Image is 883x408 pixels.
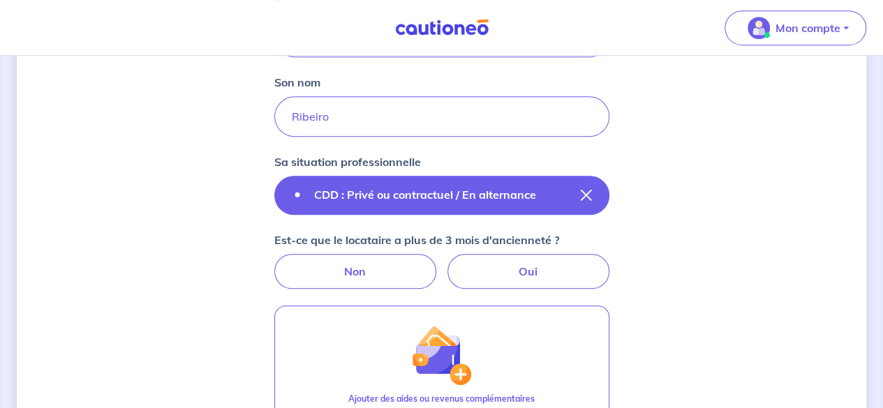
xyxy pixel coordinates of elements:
p: CDD : Privé ou contractuel / En alternance [314,186,536,203]
input: Doe [274,96,609,137]
strong: Est-ce que le locataire a plus de 3 mois d'ancienneté ? [274,233,559,247]
button: illu_account_valid_menu.svgMon compte [725,10,866,45]
label: Oui [447,254,609,289]
img: illu_account_valid_menu.svg [748,17,770,39]
p: Mon compte [776,20,840,36]
p: Son nom [274,74,320,91]
img: illu_wallet.svg [411,325,471,385]
button: CDD : Privé ou contractuel / En alternance [274,176,609,215]
img: Cautioneo [389,19,494,36]
label: Non [274,254,436,289]
p: Sa situation professionnelle [274,153,421,170]
p: Ajouter des aides ou revenus complémentaires [348,393,535,405]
